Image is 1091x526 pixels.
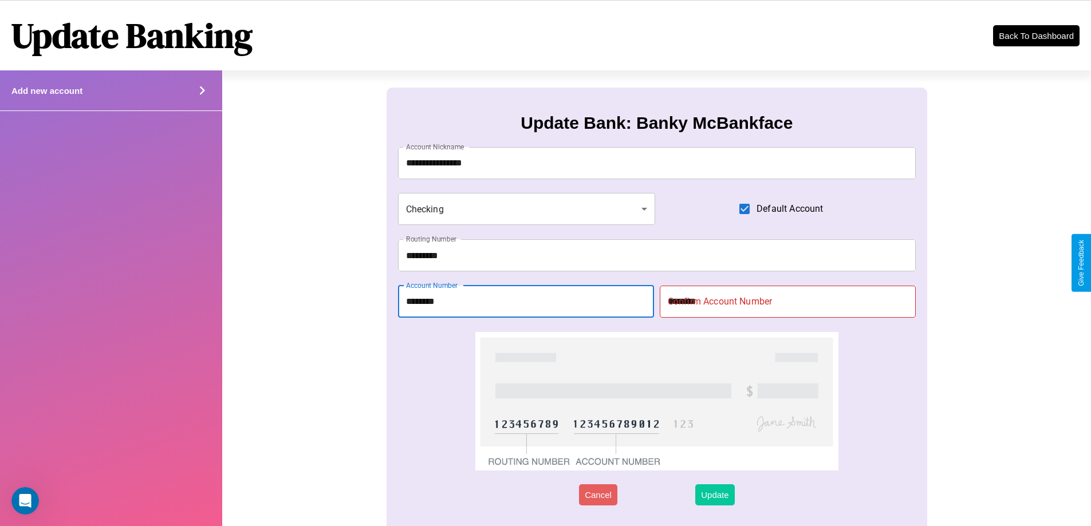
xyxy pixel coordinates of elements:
[521,113,793,133] h3: Update Bank: Banky McBankface
[11,12,253,59] h1: Update Banking
[11,86,82,96] h4: Add new account
[1077,240,1085,286] div: Give Feedback
[406,142,464,152] label: Account Nickname
[579,484,617,505] button: Cancel
[993,25,1080,46] button: Back To Dashboard
[475,332,838,470] img: check
[398,193,656,225] div: Checking
[695,484,734,505] button: Update
[406,234,456,244] label: Routing Number
[406,280,458,290] label: Account Number
[757,202,823,216] span: Default Account
[11,487,39,515] iframe: Intercom live chat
